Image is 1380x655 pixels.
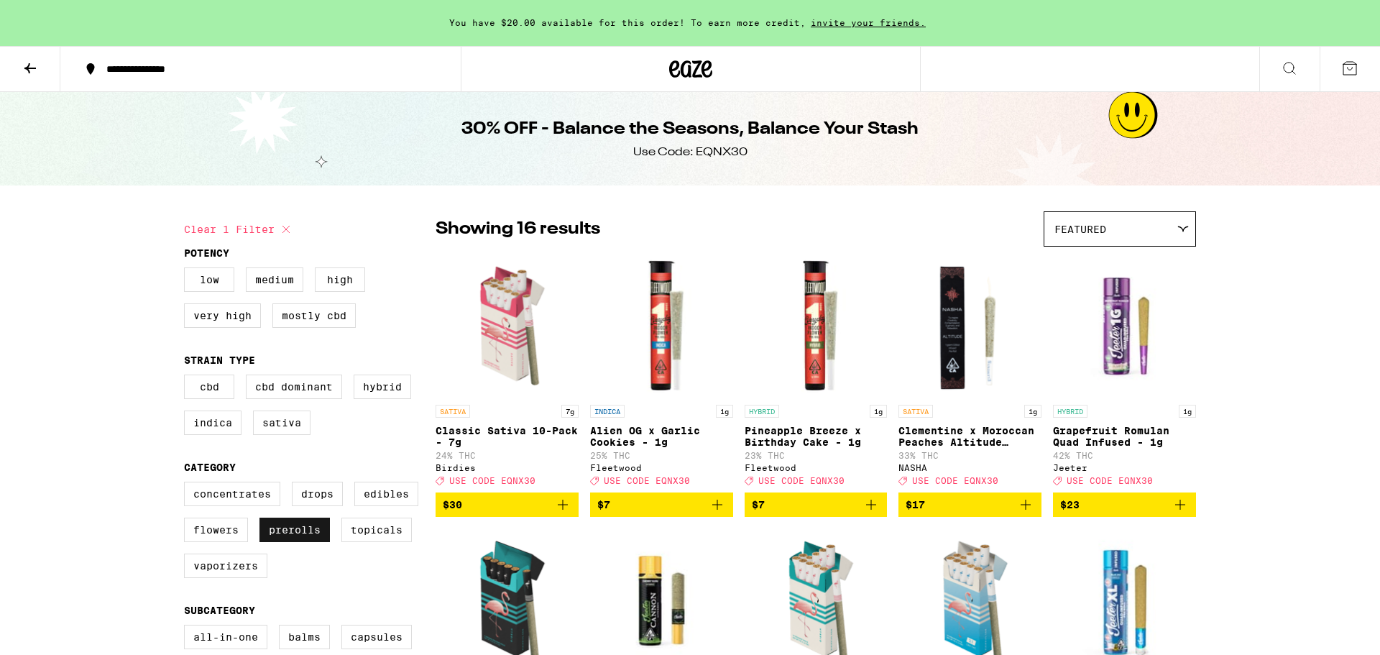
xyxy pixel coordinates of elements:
span: USE CODE EQNX30 [758,476,845,485]
span: USE CODE EQNX30 [912,476,998,485]
img: Fleetwood - Pineapple Breeze x Birthday Cake - 1g [745,254,888,398]
p: 24% THC [436,451,579,460]
span: $7 [752,499,765,510]
p: 7g [561,405,579,418]
span: Featured [1054,224,1106,235]
p: Clementine x Moroccan Peaches Altitude Infused - 1g [898,425,1041,448]
label: Flowers [184,518,248,542]
legend: Strain Type [184,354,255,366]
a: Open page for Clementine x Moroccan Peaches Altitude Infused - 1g from NASHA [898,254,1041,493]
label: Medium [246,267,303,292]
button: Add to bag [590,493,733,517]
p: Alien OG x Garlic Cookies - 1g [590,425,733,448]
div: Use Code: EQNX30 [633,145,747,160]
label: CBD [184,375,234,399]
a: Open page for Classic Sativa 10-Pack - 7g from Birdies [436,254,579,493]
h1: 30% OFF - Balance the Seasons, Balance Your Stash [461,117,919,142]
p: SATIVA [898,405,933,418]
label: Low [184,267,234,292]
img: Fleetwood - Alien OG x Garlic Cookies - 1g [590,254,733,398]
p: Showing 16 results [436,217,600,242]
div: NASHA [898,463,1041,472]
p: HYBRID [745,405,779,418]
p: HYBRID [1053,405,1087,418]
p: 1g [716,405,733,418]
label: Drops [292,482,343,506]
span: invite your friends. [806,18,931,27]
legend: Subcategory [184,605,255,616]
button: Add to bag [898,493,1041,517]
label: Indica [184,411,241,435]
label: Concentrates [184,482,280,506]
legend: Category [184,462,236,473]
img: Birdies - Classic Sativa 10-Pack - 7g [436,254,579,398]
label: All-In-One [184,625,267,649]
a: Open page for Pineapple Breeze x Birthday Cake - 1g from Fleetwood [745,254,888,493]
label: Balms [279,625,330,649]
p: INDICA [590,405,625,418]
label: Topicals [341,518,412,542]
div: Fleetwood [590,463,733,472]
span: $23 [1060,499,1080,510]
label: Mostly CBD [272,303,356,328]
div: Birdies [436,463,579,472]
button: Add to bag [436,493,579,517]
span: You have $20.00 available for this order! To earn more credit, [449,18,806,27]
div: Jeeter [1053,463,1196,472]
p: 1g [870,405,887,418]
label: Hybrid [354,375,411,399]
a: Open page for Alien OG x Garlic Cookies - 1g from Fleetwood [590,254,733,493]
label: Sativa [253,411,310,435]
p: SATIVA [436,405,470,418]
label: Capsules [341,625,412,649]
legend: Potency [184,247,229,259]
label: CBD Dominant [246,375,342,399]
span: $7 [597,499,610,510]
img: NASHA - Clementine x Moroccan Peaches Altitude Infused - 1g [898,254,1041,398]
p: 33% THC [898,451,1041,460]
p: Grapefruit Romulan Quad Infused - 1g [1053,425,1196,448]
span: $17 [906,499,925,510]
span: USE CODE EQNX30 [604,476,690,485]
p: 1g [1024,405,1041,418]
label: Edibles [354,482,418,506]
span: USE CODE EQNX30 [1067,476,1153,485]
button: Add to bag [745,493,888,517]
button: Clear 1 filter [184,211,295,247]
span: USE CODE EQNX30 [449,476,535,485]
a: Open page for Grapefruit Romulan Quad Infused - 1g from Jeeter [1053,254,1196,493]
label: Very High [184,303,261,328]
p: 23% THC [745,451,888,460]
div: Fleetwood [745,463,888,472]
p: Classic Sativa 10-Pack - 7g [436,425,579,448]
label: Vaporizers [184,554,267,578]
label: Prerolls [259,518,330,542]
p: 25% THC [590,451,733,460]
span: $30 [443,499,462,510]
span: Hi. Need any help? [9,10,103,22]
p: 42% THC [1053,451,1196,460]
p: 1g [1179,405,1196,418]
button: Add to bag [1053,493,1196,517]
img: Jeeter - Grapefruit Romulan Quad Infused - 1g [1053,254,1196,398]
label: High [315,267,365,292]
p: Pineapple Breeze x Birthday Cake - 1g [745,425,888,448]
